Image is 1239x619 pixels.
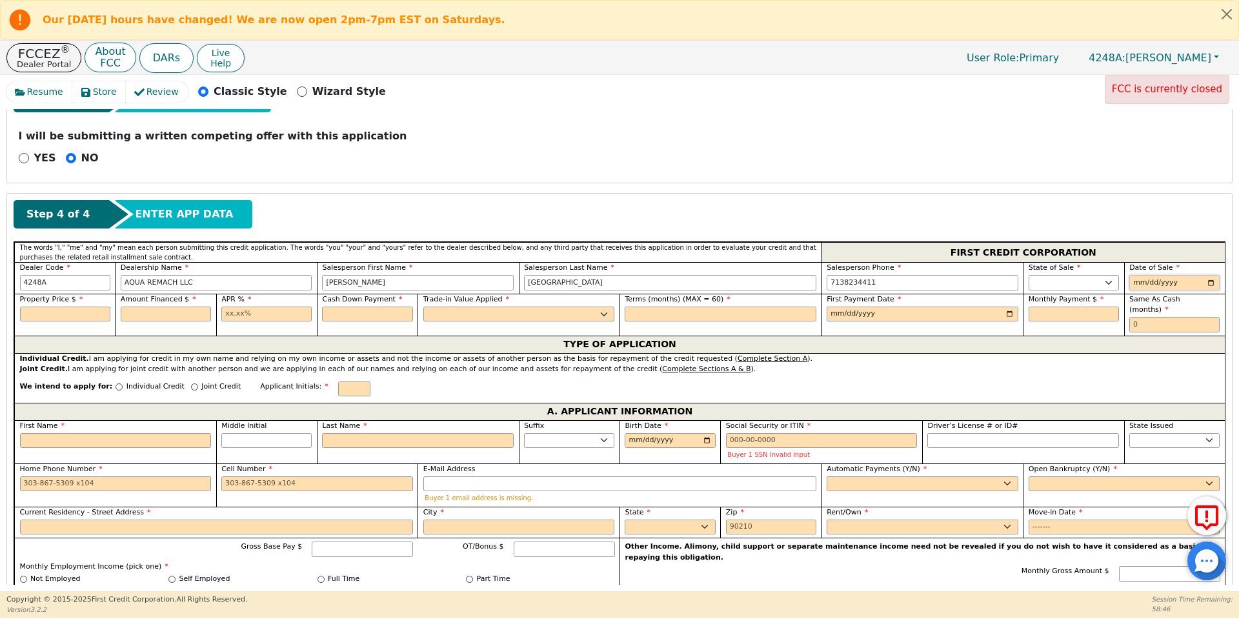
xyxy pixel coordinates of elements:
sup: ® [61,44,70,56]
input: xx.xx% [221,307,312,322]
span: E-Mail Address [423,465,476,473]
span: APR % [221,295,251,303]
span: Current Residency - Street Address [20,508,151,516]
label: Part Time [477,574,510,585]
p: Dealer Portal [17,60,71,68]
span: Property Price $ [20,295,83,303]
span: Dealer Code [20,263,70,272]
p: FCC [95,58,125,68]
span: TYPE OF APPLICATION [563,336,676,353]
span: OT/Bonus $ [463,542,504,551]
input: 303-867-5309 x104 [20,476,212,492]
div: The words "I," "me" and "my" mean each person submitting this credit application. The words "you"... [14,242,821,262]
p: 58:46 [1152,604,1233,614]
span: Review [146,85,179,99]
span: Resume [27,85,63,99]
div: I am applying for credit in my own name and relying on my own income or assets and not the income... [20,354,1220,365]
span: Gross Base Pay $ [241,542,303,551]
input: YYYY-MM-DD [625,433,715,449]
span: City [423,508,444,516]
span: First Payment Date [827,295,901,303]
span: Salesperson First Name [322,263,412,272]
span: User Role : [967,52,1019,64]
label: Full Time [328,574,359,585]
span: Cash Down Payment [322,295,402,303]
span: Live [210,48,231,58]
span: Automatic Payments (Y/N) [827,465,927,473]
label: Not Employed [30,574,80,585]
p: NO [81,150,99,166]
a: AboutFCC [85,43,136,73]
button: 4248A:[PERSON_NAME] [1075,48,1233,68]
span: Middle Initial [221,421,267,430]
p: YES [34,150,56,166]
span: FCC is currently closed [1112,83,1222,95]
input: 000-00-0000 [726,433,918,449]
span: Terms (months) (MAX = 60) [625,295,723,303]
u: Complete Sections A & B [662,365,750,373]
button: Review [126,81,188,103]
p: Buyer 1 email address is missing. [425,494,814,502]
span: Salesperson Last Name [524,263,614,272]
span: Suffix [524,421,544,430]
p: Buyer 1 SSN Invalid Input [727,451,916,458]
span: State Issued [1129,421,1173,430]
span: Last Name [322,421,367,430]
span: Social Security or ITIN [726,421,811,430]
p: About [95,46,125,57]
span: Birth Date [625,421,668,430]
button: Report Error to FCC [1187,496,1226,535]
p: Classic Style [214,84,287,99]
span: Applicant Initials: [260,382,328,391]
strong: Joint Credit. [20,365,68,373]
p: Individual Credit [126,381,185,392]
p: Joint Credit [201,381,241,392]
div: I am applying for joint credit with another person and we are applying in each of our names and r... [20,364,1220,375]
input: 303-867-5309 x104 [827,275,1018,290]
span: State [625,508,650,516]
span: Monthly Gross Amount $ [1022,567,1109,575]
p: Copyright © 2015- 2025 First Credit Corporation. [6,594,247,605]
input: 303-867-5309 x104 [221,476,413,492]
u: Complete Section A [738,354,807,363]
input: YYYY-MM-DD [1129,275,1220,290]
span: Store [93,85,117,99]
span: We intend to apply for: [20,381,113,403]
span: Amount Financed $ [121,295,196,303]
span: Driver’s License # or ID# [927,421,1018,430]
button: Close alert [1215,1,1238,27]
span: Home Phone Number [20,465,103,473]
button: FCCEZ®Dealer Portal [6,43,81,72]
span: All Rights Reserved. [176,595,247,604]
span: Step 4 of 4 [26,207,90,222]
p: FCCEZ [17,47,71,60]
p: Other Income. Alimony, child support or separate maintenance income need not be revealed if you d... [625,542,1220,563]
label: Self Employed [179,574,230,585]
span: ENTER APP DATA [135,207,233,222]
span: Open Bankruptcy (Y/N) [1029,465,1117,473]
span: [PERSON_NAME] [1089,52,1211,64]
input: YYYY-MM-DD [1029,520,1220,535]
button: DARs [139,43,194,73]
p: Monthly Employment Income (pick one) [20,562,615,573]
span: 4248A: [1089,52,1125,64]
b: Our [DATE] hours have changed! We are now open 2pm-7pm EST on Saturdays. [43,14,505,26]
span: Date of Sale [1129,263,1180,272]
p: Session Time Remaining: [1152,594,1233,604]
p: Wizard Style [312,84,386,99]
button: Resume [6,81,73,103]
span: First Name [20,421,65,430]
input: 0 [1129,317,1220,332]
button: LiveHelp [197,44,245,72]
span: Salesperson Phone [827,263,901,272]
span: Monthly Payment $ [1029,295,1104,303]
span: Zip [726,508,744,516]
span: Dealership Name [121,263,189,272]
p: I will be submitting a written competing offer with this application [19,128,1221,144]
p: Primary [954,45,1072,70]
p: Version 3.2.2 [6,605,247,614]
